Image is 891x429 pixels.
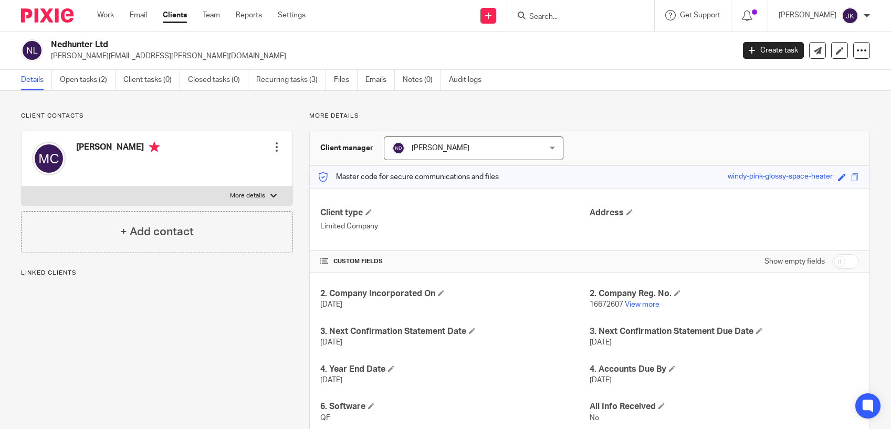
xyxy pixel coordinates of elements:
span: [DATE] [320,339,342,346]
h4: 2. Company Incorporated On [320,288,590,299]
i: Primary [149,142,160,152]
h4: 6. Software [320,401,590,412]
a: Details [21,70,52,90]
h2: Nedhunter Ltd [51,39,592,50]
span: [DATE] [590,376,612,384]
span: [DATE] [320,301,342,308]
a: Team [203,10,220,20]
h4: Client type [320,207,590,218]
p: More details [309,112,870,120]
a: Audit logs [449,70,489,90]
a: Clients [163,10,187,20]
a: Client tasks (0) [123,70,180,90]
p: More details [230,192,265,200]
h4: CUSTOM FIELDS [320,257,590,266]
a: Create task [743,42,804,59]
img: svg%3E [21,39,43,61]
h4: 3. Next Confirmation Statement Date [320,326,590,337]
a: Reports [236,10,262,20]
span: [PERSON_NAME] [412,144,469,152]
a: View more [625,301,659,308]
h4: All Info Received [590,401,859,412]
p: [PERSON_NAME][EMAIL_ADDRESS][PERSON_NAME][DOMAIN_NAME] [51,51,727,61]
span: QF [320,414,330,422]
a: Settings [278,10,306,20]
span: [DATE] [590,339,612,346]
h4: + Add contact [120,224,194,240]
h4: [PERSON_NAME] [76,142,160,155]
p: Limited Company [320,221,590,232]
p: [PERSON_NAME] [779,10,836,20]
img: svg%3E [842,7,858,24]
h4: 4. Year End Date [320,364,590,375]
h4: 3. Next Confirmation Statement Due Date [590,326,859,337]
a: Work [97,10,114,20]
a: Emails [365,70,395,90]
div: windy-pink-glossy-space-heater [728,171,833,183]
h3: Client manager [320,143,373,153]
span: No [590,414,599,422]
span: Get Support [680,12,720,19]
span: [DATE] [320,376,342,384]
label: Show empty fields [764,256,825,267]
p: Linked clients [21,269,293,277]
p: Master code for secure communications and files [318,172,499,182]
h4: Address [590,207,859,218]
a: Notes (0) [403,70,441,90]
p: Client contacts [21,112,293,120]
a: Closed tasks (0) [188,70,248,90]
h4: 2. Company Reg. No. [590,288,859,299]
a: Recurring tasks (3) [256,70,326,90]
input: Search [528,13,623,22]
a: Open tasks (2) [60,70,116,90]
img: svg%3E [392,142,405,154]
img: svg%3E [32,142,66,175]
img: Pixie [21,8,74,23]
a: Files [334,70,358,90]
h4: 4. Accounts Due By [590,364,859,375]
span: 16672607 [590,301,623,308]
a: Email [130,10,147,20]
